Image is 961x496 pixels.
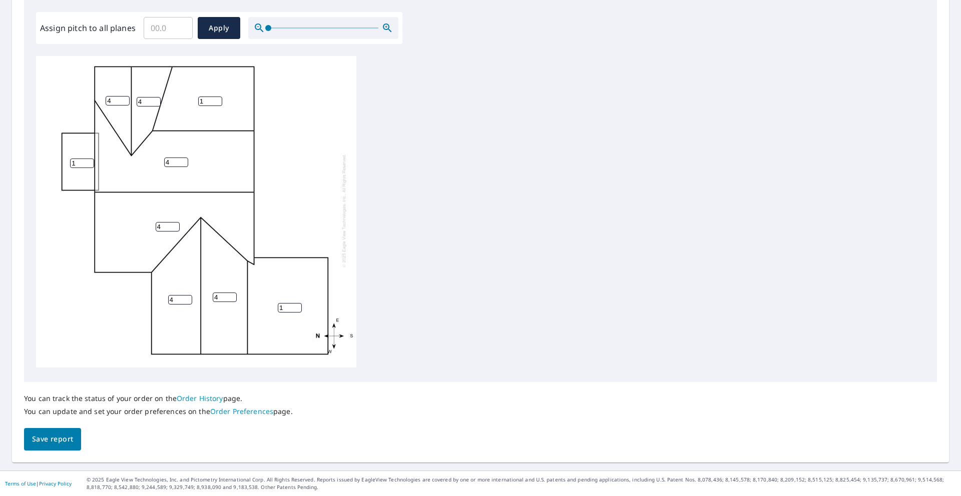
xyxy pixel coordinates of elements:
p: You can track the status of your order on the page. [24,394,293,403]
p: © 2025 Eagle View Technologies, Inc. and Pictometry International Corp. All Rights Reserved. Repo... [87,476,956,491]
button: Save report [24,428,81,450]
p: | [5,480,72,486]
a: Order Preferences [210,406,273,416]
input: 00.0 [144,14,193,42]
span: Apply [206,22,232,34]
p: You can update and set your order preferences on the page. [24,407,293,416]
label: Assign pitch to all planes [40,22,136,34]
a: Terms of Use [5,480,36,487]
button: Apply [198,17,240,39]
a: Order History [177,393,223,403]
a: Privacy Policy [39,480,72,487]
span: Save report [32,433,73,445]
